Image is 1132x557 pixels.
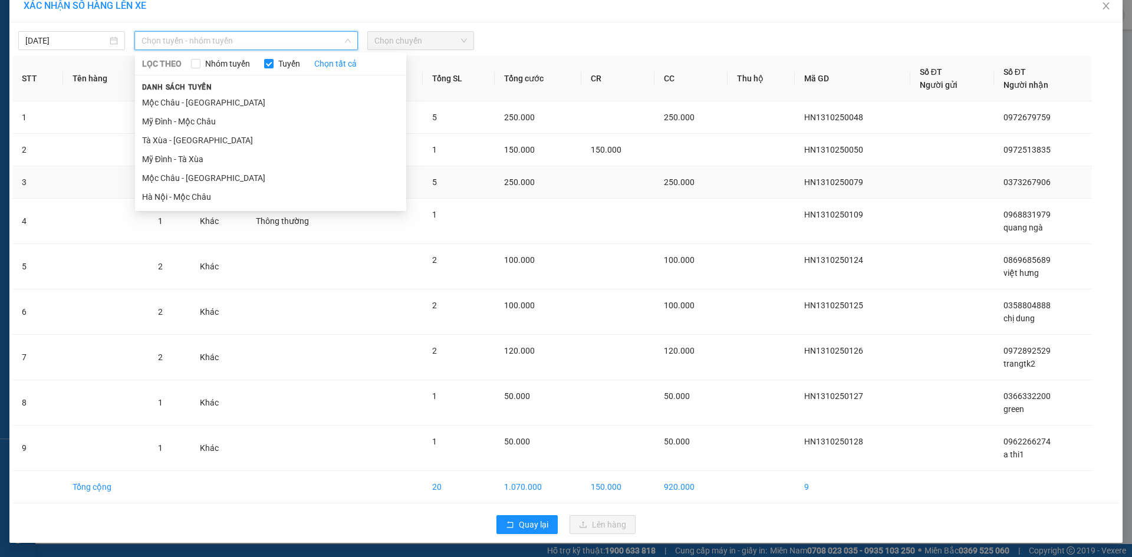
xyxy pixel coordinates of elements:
span: 2 [432,255,437,265]
span: 0366332200 [1003,391,1051,401]
span: HN1310250124 [804,255,863,265]
td: 1 [12,101,63,134]
td: Khác [190,199,246,244]
span: việt hưng [1003,268,1039,278]
span: Nhóm tuyến [200,57,255,70]
span: 120.000 [504,346,535,355]
th: CR [581,56,654,101]
span: HN1310250079 [804,177,863,187]
td: 3 [12,166,63,199]
span: down [344,37,351,44]
td: Thông thường [246,199,353,244]
span: 150.000 [504,145,535,154]
td: Tổng cộng [63,471,149,503]
td: Khác [190,380,246,426]
td: 9 [12,426,63,471]
span: 0972513835 [1003,145,1051,154]
span: Người nhận [1003,80,1048,90]
th: Mã GD [795,56,910,101]
span: HN1310250125 [804,301,863,310]
span: close [1101,1,1111,11]
span: 50.000 [504,437,530,446]
span: green [1003,404,1024,414]
td: 5 [12,244,63,289]
span: 50.000 [664,391,690,401]
li: Mộc Châu - [GEOGRAPHIC_DATA] [135,93,406,112]
span: HN1310250048 [804,113,863,122]
span: 5 [432,177,437,187]
td: 6 [12,289,63,335]
span: 2 [158,262,163,271]
td: 2 [12,134,63,166]
span: 0972892529 [1003,346,1051,355]
td: Khác [190,244,246,289]
span: 1 [432,391,437,401]
td: Khác [190,289,246,335]
th: Tổng SL [423,56,495,101]
td: Khác [190,335,246,380]
span: Quay lại [519,518,548,531]
span: 250.000 [664,177,695,187]
span: Chọn tuyến - nhóm tuyến [141,32,351,50]
span: 0358804888 [1003,301,1051,310]
span: 1 [432,210,437,219]
span: 100.000 [664,255,695,265]
span: 100.000 [664,301,695,310]
span: 1 [158,398,163,407]
span: 0968831979 [1003,210,1051,219]
li: Mỹ Đình - Tà Xùa [135,150,406,169]
span: 250.000 [504,177,535,187]
span: HN1310250126 [804,346,863,355]
span: 100.000 [504,255,535,265]
span: chị dung [1003,314,1035,323]
span: 1 [158,443,163,453]
span: 0869685689 [1003,255,1051,265]
span: 50.000 [664,437,690,446]
li: Tà Xùa - [GEOGRAPHIC_DATA] [135,131,406,150]
span: 2 [158,352,163,362]
span: 0972679759 [1003,113,1051,122]
span: 2 [158,307,163,317]
span: Danh sách tuyến [135,82,219,93]
span: 0373267906 [1003,177,1051,187]
span: 120.000 [664,346,695,355]
span: LỌC THEO [142,57,182,70]
td: 8 [12,380,63,426]
td: 7 [12,335,63,380]
span: Chọn chuyến [374,32,467,50]
td: 4 [12,199,63,244]
button: uploadLên hàng [570,515,636,534]
th: Tổng cước [495,56,581,101]
th: Thu hộ [728,56,795,101]
td: Khác [190,426,246,471]
span: quang ngà [1003,223,1043,232]
li: Hà Nội - Mộc Châu [135,187,406,206]
button: rollbackQuay lại [496,515,558,534]
span: HN1310250127 [804,391,863,401]
span: 1 [432,437,437,446]
span: 2 [432,301,437,310]
span: trangtk2 [1003,359,1035,368]
td: 150.000 [581,471,654,503]
span: 150.000 [591,145,621,154]
span: HN1310250050 [804,145,863,154]
td: 20 [423,471,495,503]
span: Người gửi [920,80,957,90]
span: 250.000 [664,113,695,122]
th: STT [12,56,63,101]
span: HN1310250109 [804,210,863,219]
th: CC [654,56,728,101]
span: a thi1 [1003,450,1024,459]
span: 1 [158,216,163,226]
span: Tuyến [274,57,305,70]
a: Chọn tất cả [314,57,357,70]
td: 920.000 [654,471,728,503]
span: rollback [506,520,514,530]
th: Tên hàng [63,56,149,101]
li: Mỹ Đình - Mộc Châu [135,112,406,131]
li: Mộc Châu - [GEOGRAPHIC_DATA] [135,169,406,187]
span: Số ĐT [1003,67,1026,77]
span: Số ĐT [920,67,942,77]
span: 100.000 [504,301,535,310]
span: 5 [432,113,437,122]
